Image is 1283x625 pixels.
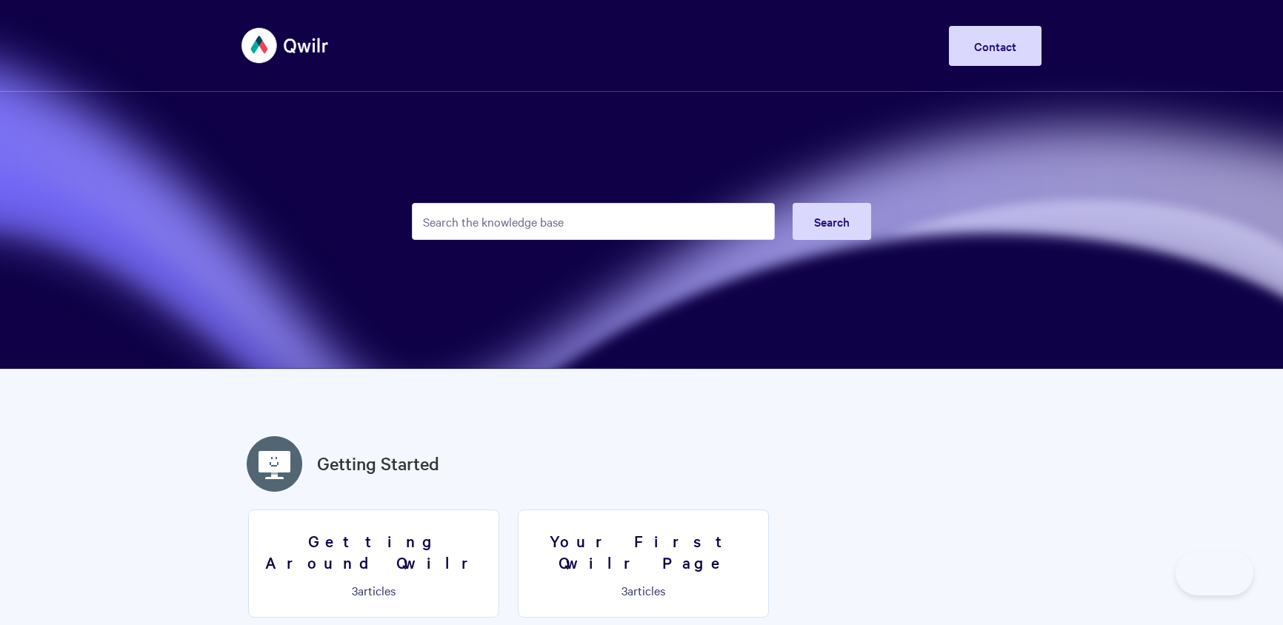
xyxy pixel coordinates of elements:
h3: Getting Around Qwilr [258,530,490,572]
a: Getting Around Qwilr 3articles [248,509,499,618]
a: Contact [949,26,1042,66]
input: Search the knowledge base [412,203,775,240]
a: Getting Started [317,450,439,477]
h3: Your First Qwilr Page [527,530,759,572]
span: 3 [621,582,627,598]
button: Search [793,203,871,240]
p: articles [527,584,759,597]
span: 3 [352,582,358,598]
p: articles [258,584,490,597]
img: Qwilr Help Center [241,18,330,73]
iframe: Toggle Customer Support [1176,551,1253,595]
a: Your First Qwilr Page 3articles [518,509,769,618]
span: Search [814,213,850,230]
